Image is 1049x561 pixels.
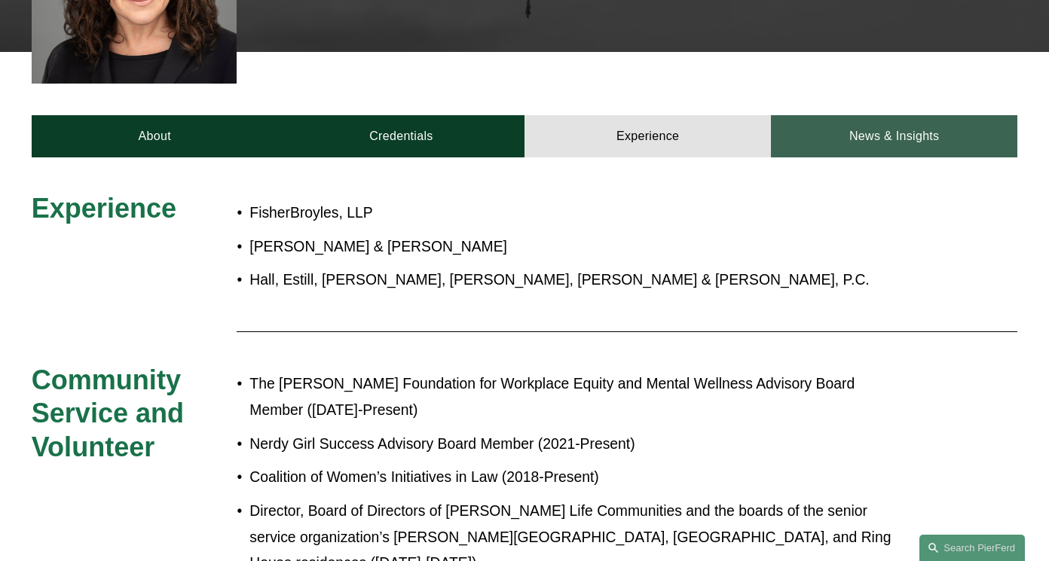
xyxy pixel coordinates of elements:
[771,115,1017,157] a: News & Insights
[32,115,278,157] a: About
[249,267,894,293] p: Hall, Estill, [PERSON_NAME], [PERSON_NAME], [PERSON_NAME] & [PERSON_NAME], P.C.
[32,364,191,462] span: Community Service and Volunteer
[249,464,894,490] p: Coalition of Women’s Initiatives in Law (2018-Present)
[249,233,894,260] p: [PERSON_NAME] & [PERSON_NAME]
[249,370,894,423] p: The [PERSON_NAME] Foundation for Workplace Equity and Mental Wellness Advisory Board Member ([DAT...
[919,535,1025,561] a: Search this site
[524,115,771,157] a: Experience
[278,115,524,157] a: Credentials
[249,431,894,457] p: Nerdy Girl Success Advisory Board Member (2021-Present)
[32,193,176,224] span: Experience
[249,200,894,226] p: FisherBroyles, LLP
